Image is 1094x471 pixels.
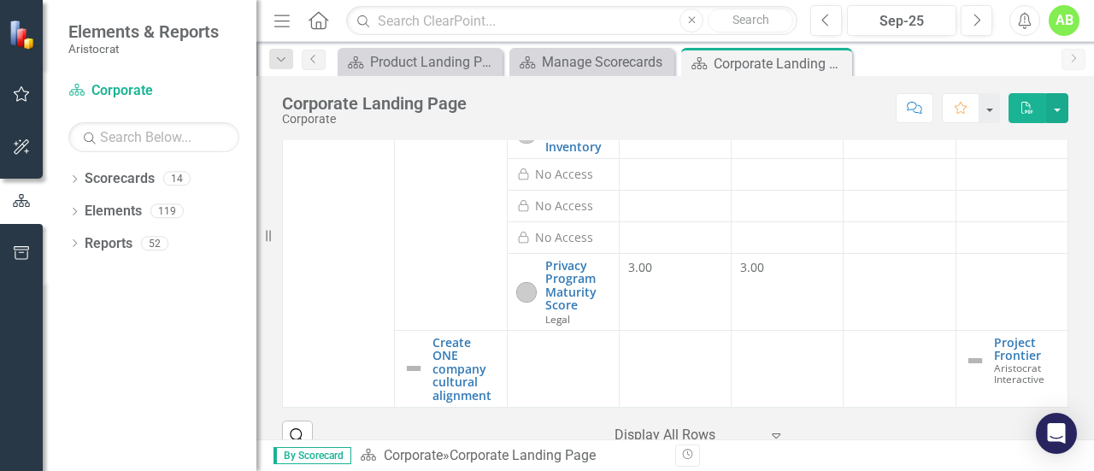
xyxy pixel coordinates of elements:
[282,94,467,113] div: Corporate Landing Page
[535,197,593,215] div: No Access
[85,234,132,254] a: Reports
[545,259,610,312] a: Privacy Program Maturity Score
[714,53,848,74] div: Corporate Landing Page
[628,259,652,275] span: 3.00
[516,282,537,303] img: Not Started
[85,169,155,189] a: Scorecards
[273,447,351,464] span: By Scorecard
[68,42,219,56] small: Aristocrat
[853,11,950,32] div: Sep-25
[732,13,769,26] span: Search
[85,202,142,221] a: Elements
[965,350,985,371] img: Not Defined
[384,447,443,463] a: Corporate
[9,20,38,50] img: ClearPoint Strategy
[535,229,593,246] div: No Access
[847,5,956,36] button: Sep-25
[708,9,793,32] button: Search
[514,51,670,73] a: Manage Scorecards
[994,361,1044,386] span: Aristocrat Interactive
[150,204,184,219] div: 119
[360,446,662,466] div: »
[403,358,424,379] img: Not Defined
[545,114,610,153] a: Green House Gas Inventory
[141,236,168,250] div: 52
[535,166,593,183] div: No Access
[370,51,498,73] div: Product Landing Page
[542,51,670,73] div: Manage Scorecards
[740,259,764,275] span: 3.00
[342,51,498,73] a: Product Landing Page
[1049,5,1079,36] button: AB
[545,312,570,326] span: Legal
[432,336,497,402] a: Create ONE company cultural alignment
[450,447,596,463] div: Corporate Landing Page
[994,336,1059,362] a: Project Frontier
[68,122,239,152] input: Search Below...
[282,113,467,126] div: Corporate
[68,21,219,42] span: Elements & Reports
[68,81,239,101] a: Corporate
[163,172,191,186] div: 14
[346,6,797,36] input: Search ClearPoint...
[1036,413,1077,454] div: Open Intercom Messenger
